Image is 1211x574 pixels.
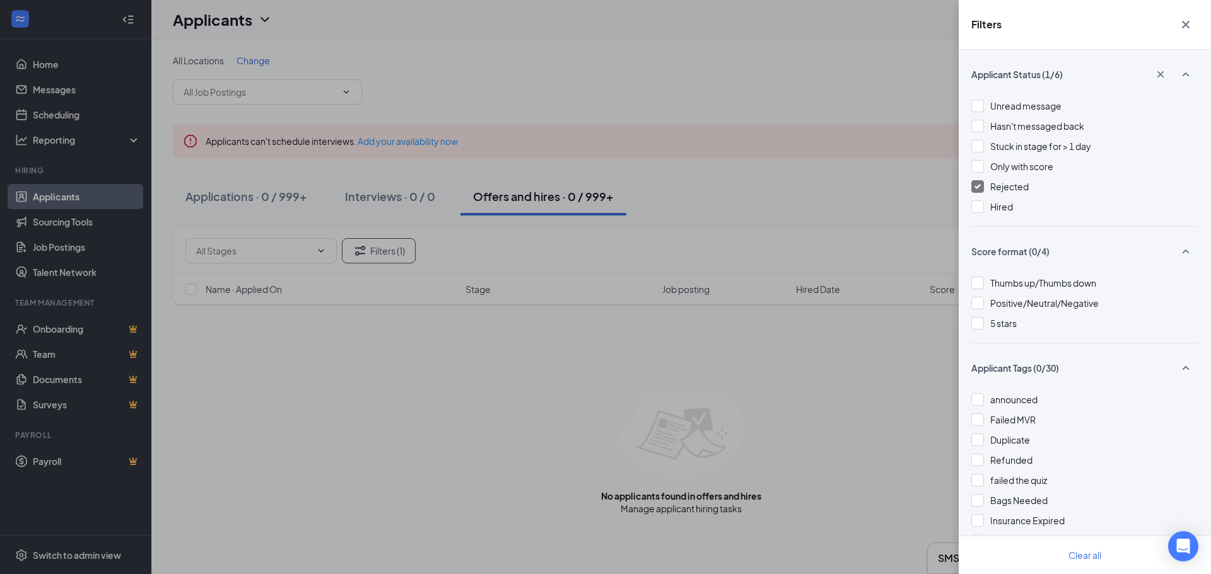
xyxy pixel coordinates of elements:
span: announced [990,394,1038,405]
span: Rejected [990,181,1029,192]
span: Hasn't messaged back [990,120,1084,132]
button: Cross [1148,64,1173,85]
span: Insurance Expired [990,515,1065,526]
span: Score format (0/4) [971,245,1050,258]
svg: Cross [1154,68,1167,81]
span: Only with score [990,161,1053,172]
h5: Filters [971,18,1002,32]
span: Positive/Neutral/Negative [990,297,1099,309]
span: MVR Needed [990,535,1045,546]
button: SmallChevronUp [1173,356,1198,380]
svg: SmallChevronUp [1178,360,1193,376]
span: Applicant Tags (0/30) [971,362,1059,374]
button: SmallChevronUp [1173,62,1198,86]
svg: SmallChevronUp [1178,67,1193,82]
span: Duplicate [990,434,1030,445]
span: failed the quiz [990,474,1047,486]
button: Clear all [1053,542,1116,568]
svg: Cross [1178,17,1193,32]
span: Failed MVR [990,414,1036,425]
span: Stuck in stage for > 1 day [990,141,1091,152]
span: Hired [990,201,1013,212]
span: Unread message [990,100,1062,112]
div: Open Intercom Messenger [1168,531,1198,561]
svg: SmallChevronUp [1178,244,1193,259]
button: SmallChevronUp [1173,239,1198,263]
span: Applicant Status (1/6) [971,68,1063,81]
span: Refunded [990,454,1033,466]
button: Cross [1173,13,1198,37]
span: Bags Needed [990,495,1048,506]
span: 5 stars [990,318,1017,329]
img: checkbox [974,184,981,189]
span: Thumbs up/Thumbs down [990,277,1096,289]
